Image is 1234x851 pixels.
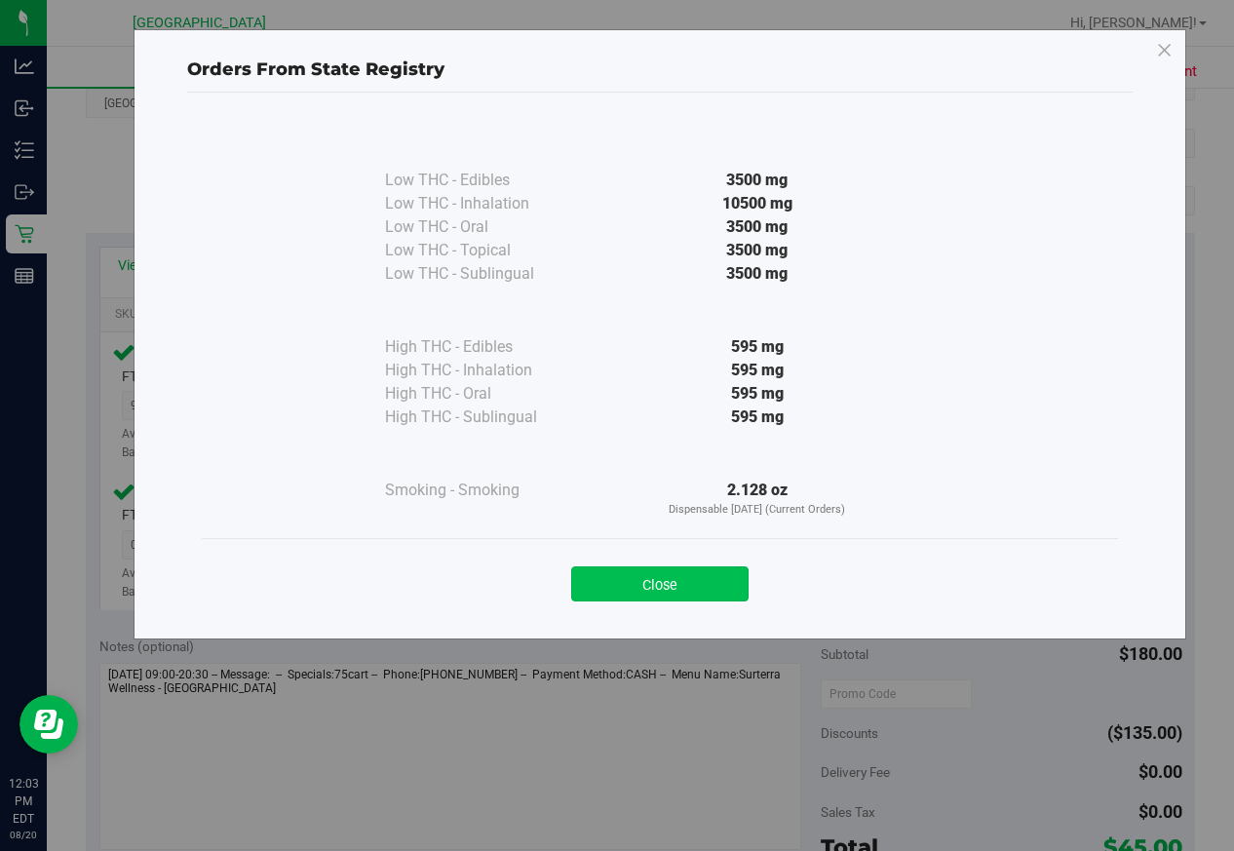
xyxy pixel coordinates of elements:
div: High THC - Inhalation [385,359,580,382]
div: 595 mg [580,359,935,382]
div: 3500 mg [580,169,935,192]
div: High THC - Sublingual [385,406,580,429]
div: 3500 mg [580,239,935,262]
div: Low THC - Sublingual [385,262,580,286]
div: High THC - Oral [385,382,580,406]
div: Low THC - Oral [385,215,580,239]
div: 595 mg [580,382,935,406]
div: High THC - Edibles [385,335,580,359]
div: 10500 mg [580,192,935,215]
div: Low THC - Topical [385,239,580,262]
div: 3500 mg [580,215,935,239]
div: 2.128 oz [580,479,935,519]
div: 595 mg [580,335,935,359]
div: Low THC - Edibles [385,169,580,192]
div: Low THC - Inhalation [385,192,580,215]
div: 595 mg [580,406,935,429]
div: Smoking - Smoking [385,479,580,502]
iframe: Resource center [19,695,78,754]
span: Orders From State Registry [187,58,444,80]
button: Close [571,566,749,601]
div: 3500 mg [580,262,935,286]
p: Dispensable [DATE] (Current Orders) [580,502,935,519]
